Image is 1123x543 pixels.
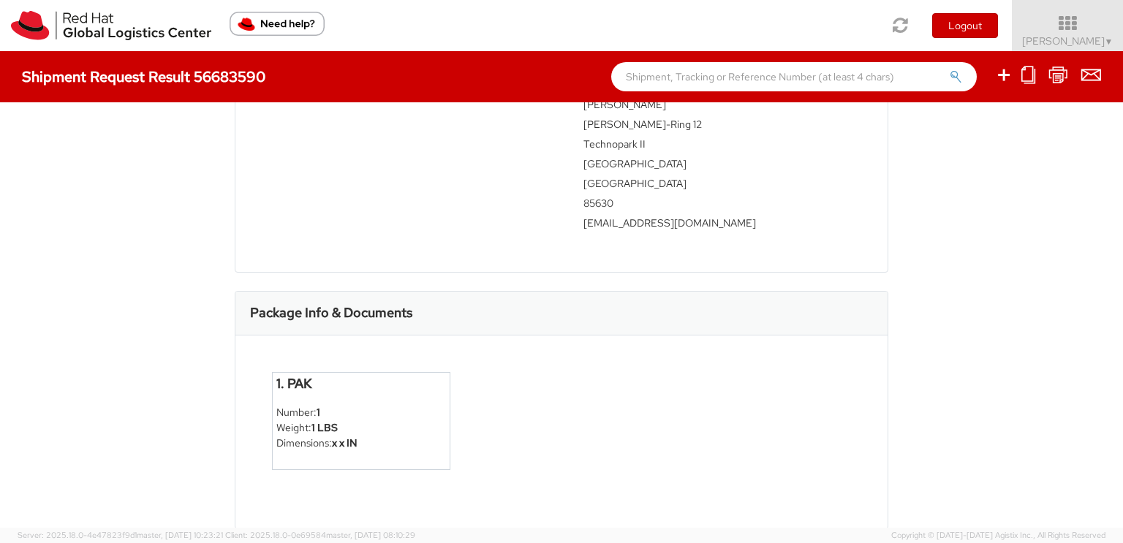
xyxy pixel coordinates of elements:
span: Copyright © [DATE]-[DATE] Agistix Inc., All Rights Reserved [891,530,1105,542]
span: Client: 2025.18.0-0e69584 [225,530,415,540]
button: Logout [932,13,998,38]
li: Dimensions: [276,436,446,451]
h4: Shipment Request Result 56683590 [22,69,265,85]
td: 85630 [583,196,840,216]
span: ▼ [1105,36,1113,48]
span: master, [DATE] 08:10:29 [326,530,415,540]
strong: 1 [317,406,320,419]
li: Number: [276,405,446,420]
td: [GEOGRAPHIC_DATA] [583,176,840,196]
button: Need help? [230,12,325,36]
img: rh-logistics-00dfa346123c4ec078e1.svg [11,11,211,40]
strong: 1 LBS [311,421,338,434]
h4: 1. PAK [276,376,446,391]
td: [GEOGRAPHIC_DATA] [583,156,840,176]
span: Server: 2025.18.0-4e47823f9d1 [18,530,223,540]
td: [PERSON_NAME] [583,97,840,117]
span: [PERSON_NAME] [1022,34,1113,48]
td: [PERSON_NAME]-Ring 12 [583,117,840,137]
h3: Package Info & Documents [250,305,412,320]
span: master, [DATE] 10:23:21 [137,530,223,540]
li: Weight: [276,420,446,436]
td: [EMAIL_ADDRESS][DOMAIN_NAME] [583,216,840,235]
strong: x x IN [332,436,358,449]
input: Shipment, Tracking or Reference Number (at least 4 chars) [611,62,977,91]
td: Technopark II [583,137,840,156]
